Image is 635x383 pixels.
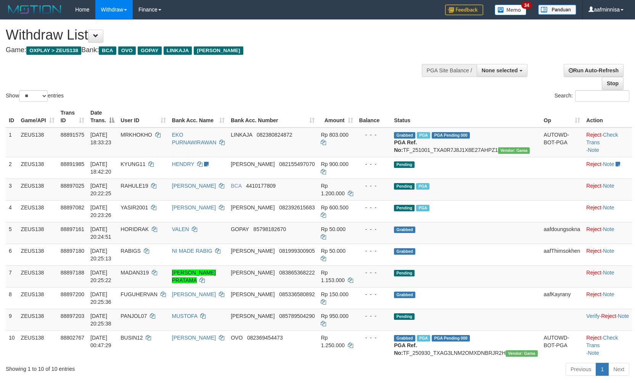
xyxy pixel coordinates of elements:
[586,335,601,341] a: Reject
[61,161,84,167] span: 88891985
[121,132,152,138] span: MRKHOKHO
[253,226,286,232] span: Copy 85798182670 to clipboard
[521,2,532,9] span: 34
[596,363,609,376] a: 1
[246,183,276,189] span: Copy 4410177809 to clipboard
[279,313,315,319] span: Copy 085789504290 to clipboard
[99,46,116,55] span: BCA
[359,204,388,211] div: - - -
[231,183,241,189] span: BCA
[121,335,143,341] span: BUSIN12
[172,335,216,341] a: [PERSON_NAME]
[231,226,249,232] span: GOPAY
[603,204,614,211] a: Note
[172,183,216,189] a: [PERSON_NAME]
[321,226,346,232] span: Rp 50.000
[482,67,518,73] span: None selected
[121,204,148,211] span: YASIR2001
[90,248,111,262] span: [DATE] 20:25:13
[588,147,599,153] a: Note
[18,330,58,360] td: ZEUS138
[583,287,632,309] td: ·
[417,335,430,342] span: Marked by aafsreyleap
[18,309,58,330] td: ZEUS138
[121,291,158,297] span: FUGUHERVAN
[445,5,483,15] img: Feedback.jpg
[6,179,18,200] td: 3
[586,226,601,232] a: Reject
[138,46,162,55] span: GOPAY
[603,248,614,254] a: Note
[172,226,189,232] a: VALEN
[6,157,18,179] td: 2
[121,183,148,189] span: RAHULE19
[90,313,111,327] span: [DATE] 20:25:38
[87,106,117,128] th: Date Trans.: activate to sort column descending
[61,248,84,254] span: 88897180
[321,132,348,138] span: Rp 803.000
[541,287,584,309] td: aafKayrany
[359,334,388,342] div: - - -
[6,265,18,287] td: 7
[61,313,84,319] span: 88897203
[432,132,470,139] span: PGA Pending
[279,161,315,167] span: Copy 082155497070 to clipboard
[394,292,415,298] span: Grabbed
[247,335,283,341] span: Copy 082369454473 to clipboard
[18,106,58,128] th: Game/API: activate to sort column ascending
[583,244,632,265] td: ·
[118,46,136,55] span: OVO
[391,330,540,360] td: TF_250930_TXAG3LNM2OMXDNBRJR2H
[321,161,348,167] span: Rp 900.000
[583,179,632,200] td: ·
[538,5,576,15] img: panduan.png
[541,106,584,128] th: Op: activate to sort column ascending
[586,248,601,254] a: Reject
[359,247,388,255] div: - - -
[359,269,388,276] div: - - -
[121,270,149,276] span: MADAN319
[61,270,84,276] span: 88897188
[18,287,58,309] td: ZEUS138
[90,335,111,348] span: [DATE] 00:47:29
[231,313,275,319] span: [PERSON_NAME]
[321,183,344,196] span: Rp 1.200.000
[172,313,198,319] a: MUSTOFA
[61,291,84,297] span: 88897200
[359,160,388,168] div: - - -
[583,222,632,244] td: ·
[321,270,344,283] span: Rp 1.153.000
[6,90,64,102] label: Show entries
[541,222,584,244] td: aafdoungsokna
[506,350,538,357] span: Vendor URL: https://trx31.1velocity.biz
[61,132,84,138] span: 88891575
[90,161,111,175] span: [DATE] 18:42:20
[6,106,18,128] th: ID
[6,46,416,54] h4: Game: Bank:
[279,248,315,254] span: Copy 081999300905 to clipboard
[588,350,599,356] a: Note
[394,248,415,255] span: Grabbed
[257,132,292,138] span: Copy 082380824872 to clipboard
[586,132,618,145] a: Check Trans
[121,313,147,319] span: PANJOL07
[356,106,391,128] th: Balance
[477,64,527,77] button: None selected
[586,313,600,319] a: Verify
[121,161,145,167] span: KYUNG11
[231,132,252,138] span: LINKAJA
[18,179,58,200] td: ZEUS138
[61,204,84,211] span: 88897082
[555,90,629,102] label: Search:
[231,204,275,211] span: [PERSON_NAME]
[495,5,527,15] img: Button%20Memo.svg
[321,248,346,254] span: Rp 50.000
[6,27,416,43] h1: Withdraw List
[172,132,217,145] a: EKO PURNAWIRAWAN
[417,132,430,139] span: Marked by aafpengsreynich
[61,335,84,341] span: 88802767
[6,4,64,15] img: MOTION_logo.png
[359,225,388,233] div: - - -
[172,204,216,211] a: [PERSON_NAME]
[394,183,415,190] span: Pending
